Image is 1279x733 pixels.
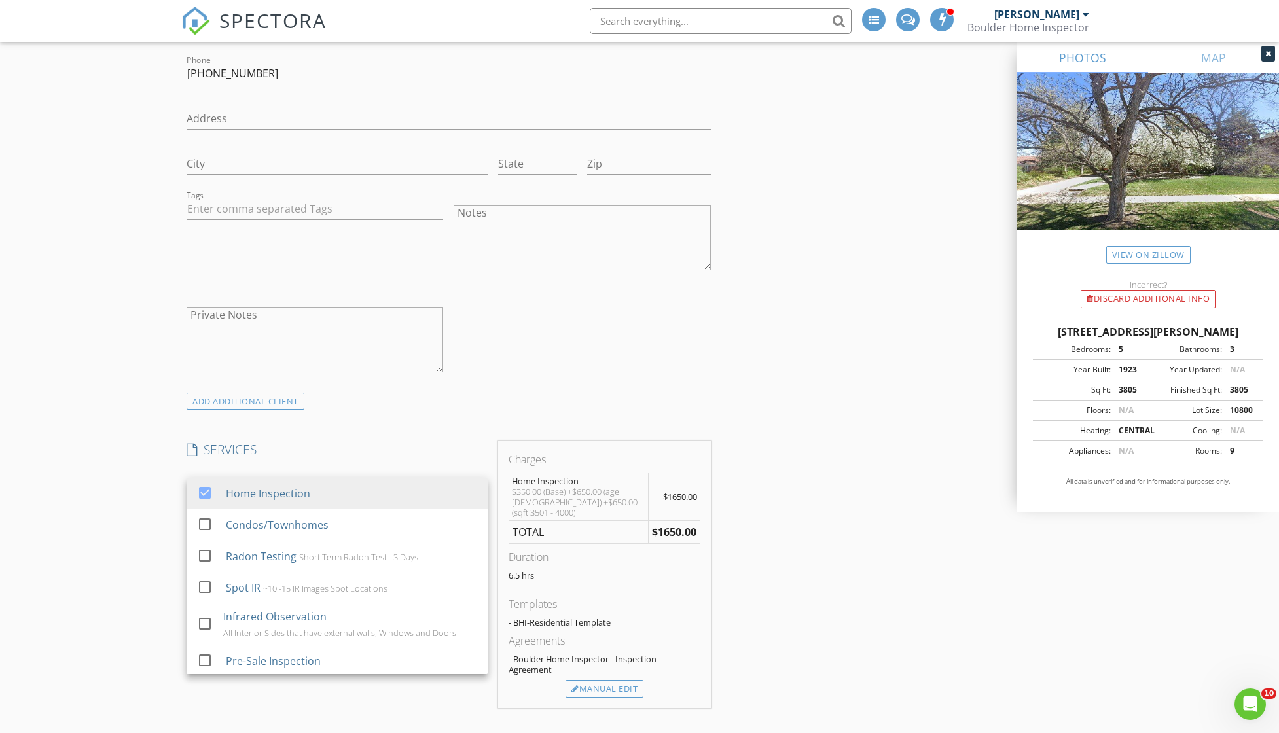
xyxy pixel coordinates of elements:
[1017,279,1279,290] div: Incorrect?
[1119,445,1134,456] span: N/A
[1111,364,1148,376] div: 1923
[1230,364,1245,375] span: N/A
[1148,384,1222,396] div: Finished Sq Ft:
[1261,688,1276,699] span: 10
[1037,344,1111,355] div: Bedrooms:
[226,548,297,564] div: Radon Testing
[223,609,327,624] div: Infrared Observation
[509,633,700,649] div: Agreements
[512,476,645,486] div: Home Inspection
[223,628,456,638] div: All Interior Sides that have external walls, Windows and Doors
[1222,384,1259,396] div: 3805
[590,8,852,34] input: Search everything...
[226,580,261,596] div: Spot IR
[1222,404,1259,416] div: 10800
[1033,477,1263,486] p: All data is unverified and for informational purposes only.
[509,570,700,581] p: 6.5 hrs
[509,617,700,628] div: - BHI-Residential Template
[1037,425,1111,437] div: Heating:
[1148,364,1222,376] div: Year Updated:
[226,486,310,501] div: Home Inspection
[226,517,329,533] div: Condos/Townhomes
[181,18,327,45] a: SPECTORA
[509,654,700,675] div: - Boulder Home Inspector - Inspection Agreement
[1017,42,1148,73] a: PHOTOS
[1033,324,1263,340] div: [STREET_ADDRESS][PERSON_NAME]
[299,552,418,562] div: Short Term Radon Test - 3 Days
[263,583,387,594] div: ~10 -15 IR Images Spot Locations
[509,520,649,543] td: TOTAL
[1111,344,1148,355] div: 5
[1234,688,1266,720] iframe: Intercom live chat
[219,7,327,34] span: SPECTORA
[1148,425,1222,437] div: Cooling:
[967,21,1089,34] div: Boulder Home Inspector
[1148,404,1222,416] div: Lot Size:
[1119,404,1134,416] span: N/A
[1106,246,1191,264] a: View on Zillow
[652,525,696,539] strong: $1650.00
[1037,404,1111,416] div: Floors:
[509,596,700,612] div: Templates
[1037,364,1111,376] div: Year Built:
[1148,344,1222,355] div: Bathrooms:
[1017,73,1279,262] img: streetview
[512,486,645,518] div: $350.00 (Base) +$650.00 (age [DEMOGRAPHIC_DATA]) +$650.00 (sqft 3501 - 4000)
[187,393,304,410] div: ADD ADDITIONAL client
[1081,290,1216,308] div: Discard Additional info
[1148,445,1222,457] div: Rooms:
[509,549,700,565] div: Duration
[181,7,210,35] img: The Best Home Inspection Software - Spectora
[663,491,697,503] span: $1650.00
[1222,445,1259,457] div: 9
[1111,384,1148,396] div: 3805
[226,653,321,669] div: Pre-Sale Inspection
[509,452,700,467] div: Charges
[1148,42,1279,73] a: MAP
[1037,384,1111,396] div: Sq Ft:
[1230,425,1245,436] span: N/A
[994,8,1079,21] div: [PERSON_NAME]
[1111,425,1148,437] div: CENTRAL
[566,680,643,698] div: Manual Edit
[1037,445,1111,457] div: Appliances:
[187,441,488,458] h4: SERVICES
[1222,344,1259,355] div: 3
